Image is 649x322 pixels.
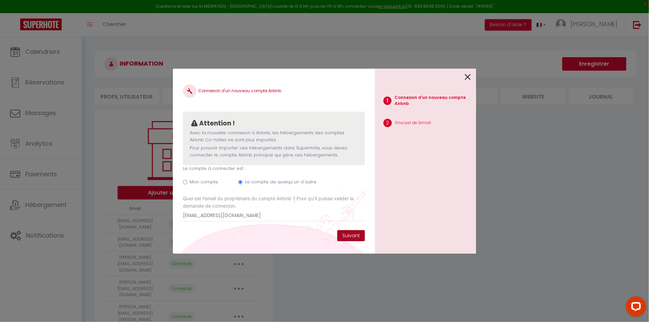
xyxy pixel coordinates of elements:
p: Avec la nouvelle connexion à Airbnb, les hébergements des comptes Airbnb Co-hôtes ne sont plus im... [190,130,358,143]
span: 2 [383,119,392,127]
p: Connexion d'un nouveau compte Airbnb [395,95,476,107]
p: Pour pouvoir importer ces hébergements dans SuperHote, vous devez connecter le compte Airbnb prin... [190,145,358,158]
h4: Connexion d'un nouveau compte Airbnb [183,84,365,98]
p: Envoyer de l'email [395,120,431,126]
label: Quel est l’email du propriétaire du compte Airbnb ? Pour qu’il puisse valider la demande de conne... [183,195,365,210]
iframe: LiveChat chat widget [621,294,649,322]
label: Le compte de quelqu'un d'autre [245,179,316,185]
button: Suivant [337,230,365,242]
p: Attention ! [199,118,235,129]
p: Le compte à connecter est : [183,165,365,172]
label: Mon compte [190,179,218,185]
span: 1 [383,97,392,105]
